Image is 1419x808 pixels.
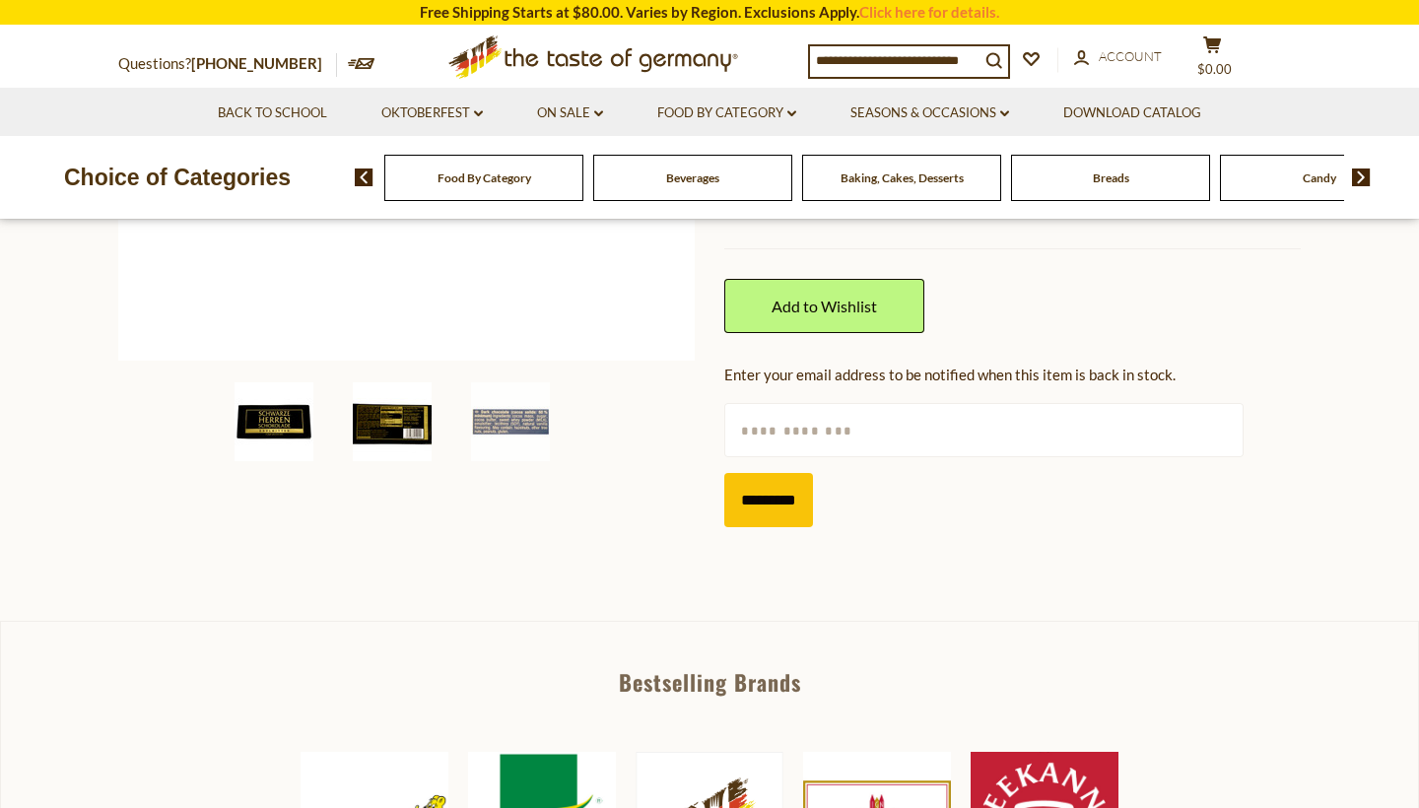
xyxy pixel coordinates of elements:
[859,3,999,21] a: Click here for details.
[1197,61,1232,77] span: $0.00
[471,382,550,461] img: Sarotti "For Gentlemen" Premium Bittersweet Chocolate Bar, 3.5 oz
[657,102,796,124] a: Food By Category
[1352,168,1371,186] img: next arrow
[191,54,322,72] a: [PHONE_NUMBER]
[841,170,964,185] a: Baking, Cakes, Desserts
[724,279,924,333] a: Add to Wishlist
[1303,170,1336,185] a: Candy
[1099,48,1162,64] span: Account
[724,363,1301,387] div: Enter your email address to be notified when this item is back in stock.
[850,102,1009,124] a: Seasons & Occasions
[1,671,1418,693] div: Bestselling Brands
[666,170,719,185] a: Beverages
[381,102,483,124] a: Oktoberfest
[1074,46,1162,68] a: Account
[235,382,313,461] img: Sarotti "For Gentlemen" Premium Bittersweet Chocolate Bar, 3.5 oz
[353,382,432,461] img: Sarotti "For Gentlemen" Premium Bittersweet Chocolate Bar, 3.5 oz
[438,170,531,185] a: Food By Category
[355,168,373,186] img: previous arrow
[1182,35,1242,85] button: $0.00
[1093,170,1129,185] a: Breads
[218,102,327,124] a: Back to School
[537,102,603,124] a: On Sale
[1063,102,1201,124] a: Download Catalog
[118,51,337,77] p: Questions?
